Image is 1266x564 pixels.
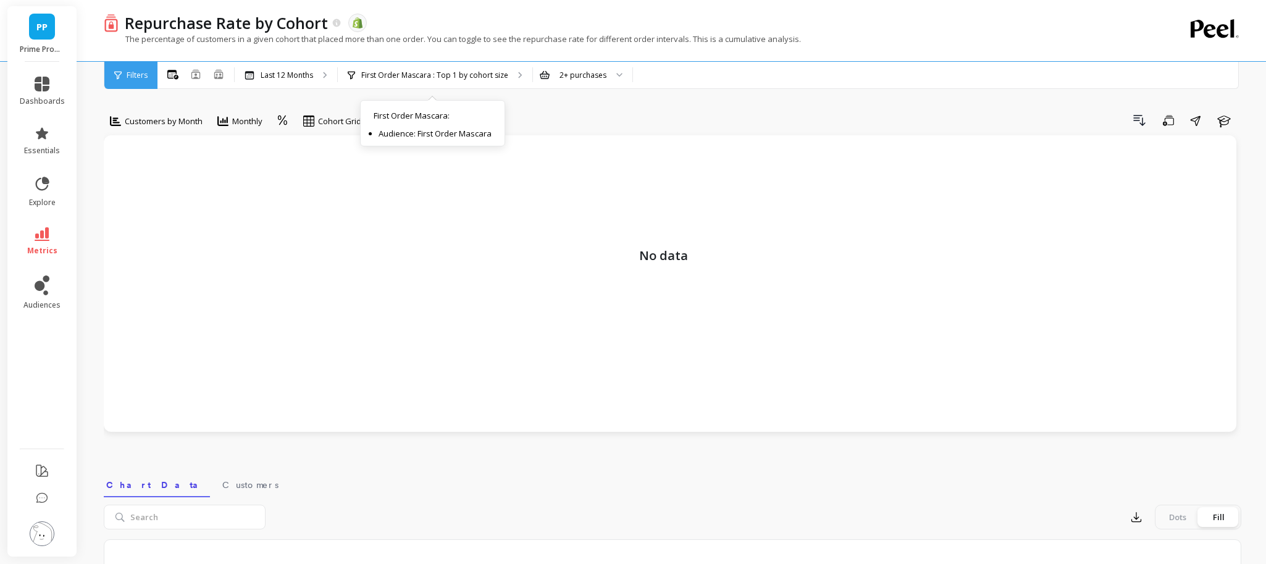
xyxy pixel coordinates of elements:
[104,469,1241,497] nav: Tabs
[27,246,57,256] span: metrics
[36,20,48,34] span: PP
[20,44,65,54] p: Prime Prometics™
[318,116,361,127] span: Cohort Grid
[232,116,262,127] span: Monthly
[222,479,279,491] span: Customers
[125,12,328,33] p: Repurchase Rate by Cohort
[23,300,61,310] span: audiences
[125,116,203,127] span: Customers by Month
[104,33,801,44] p: The percentage of customers in a given cohort that placed more than one order. You can toggle to ...
[352,17,363,28] img: api.shopify.svg
[30,521,54,546] img: profile picture
[560,69,606,81] div: 2+ purchases
[127,70,148,80] span: Filters
[639,148,688,407] p: No data
[261,70,313,80] p: Last 12 Months
[361,70,508,80] p: First Order Mascara : Top 1 by cohort size
[24,146,60,156] span: essentials
[104,14,119,32] img: header icon
[106,479,208,491] span: Chart Data
[20,96,65,106] span: dashboards
[1198,507,1239,527] div: Fill
[29,198,56,208] span: explore
[104,505,266,529] input: Search
[1157,507,1198,527] div: Dots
